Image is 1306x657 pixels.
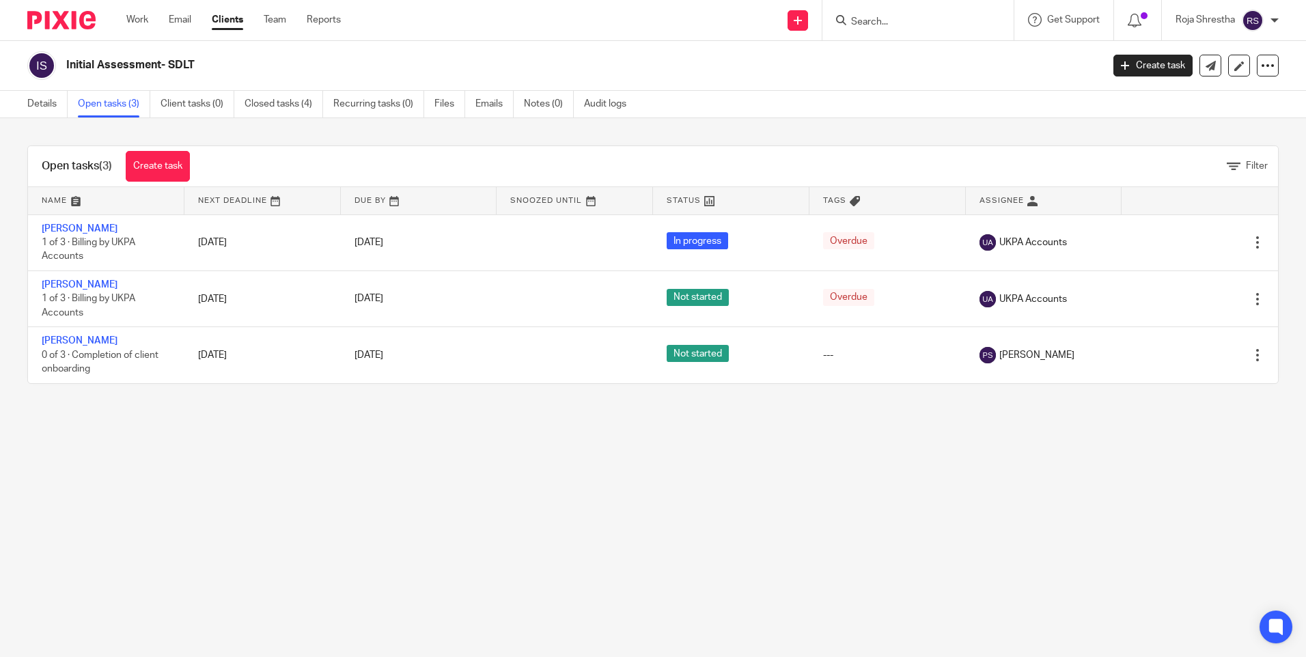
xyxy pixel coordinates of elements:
a: Clients [212,13,243,27]
span: (3) [99,160,112,171]
img: svg%3E [980,291,996,307]
a: [PERSON_NAME] [42,224,117,234]
a: Create task [126,151,190,182]
img: svg%3E [27,51,56,80]
h1: Open tasks [42,159,112,173]
span: 0 of 3 · Completion of client onboarding [42,350,158,374]
span: Overdue [823,289,874,306]
span: Get Support [1047,15,1100,25]
p: Roja Shrestha [1176,13,1235,27]
a: Open tasks (3) [78,91,150,117]
h2: Initial Assessment- SDLT [66,58,887,72]
a: Reports [307,13,341,27]
span: Status [667,197,701,204]
td: [DATE] [184,327,341,383]
a: Recurring tasks (0) [333,91,424,117]
a: Email [169,13,191,27]
a: Create task [1113,55,1193,76]
span: [DATE] [355,294,383,304]
a: Team [264,13,286,27]
div: --- [823,348,952,362]
span: Not started [667,289,729,306]
img: svg%3E [1242,10,1264,31]
a: Emails [475,91,514,117]
a: [PERSON_NAME] [42,280,117,290]
span: Not started [667,345,729,362]
img: svg%3E [980,347,996,363]
a: Notes (0) [524,91,574,117]
span: UKPA Accounts [999,292,1067,306]
span: Tags [823,197,846,204]
a: Closed tasks (4) [245,91,323,117]
span: Snoozed Until [510,197,582,204]
span: 1 of 3 · Billing by UKPA Accounts [42,294,135,318]
img: Pixie [27,11,96,29]
span: 1 of 3 · Billing by UKPA Accounts [42,238,135,262]
span: Filter [1246,161,1268,171]
td: [DATE] [184,214,341,270]
a: Work [126,13,148,27]
span: [PERSON_NAME] [999,348,1074,362]
a: Client tasks (0) [161,91,234,117]
a: [PERSON_NAME] [42,336,117,346]
span: Overdue [823,232,874,249]
span: [DATE] [355,238,383,247]
a: Files [434,91,465,117]
span: [DATE] [355,350,383,360]
span: In progress [667,232,728,249]
img: svg%3E [980,234,996,251]
a: Details [27,91,68,117]
input: Search [850,16,973,29]
a: Audit logs [584,91,637,117]
span: UKPA Accounts [999,236,1067,249]
td: [DATE] [184,270,341,326]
